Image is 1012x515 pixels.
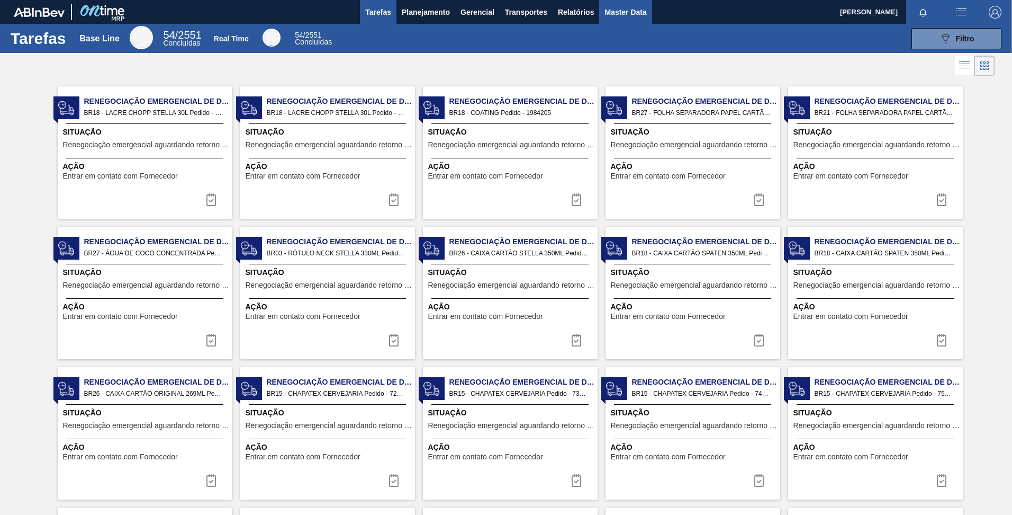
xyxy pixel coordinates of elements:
[428,172,543,180] span: Entrar em contato com Fornecedor
[793,127,960,138] span: Situação
[632,388,772,399] span: BR15 - CHAPATEX CERVEJARIA Pedido - 743827
[564,470,589,491] div: Completar tarefa: 29814328
[929,470,954,491] div: Completar tarefa: 29814330
[423,100,439,116] img: status
[793,301,960,313] span: Ação
[58,100,74,116] img: status
[428,161,595,172] span: Ação
[267,96,415,107] span: Renegociação Emergencial de Data
[632,236,780,247] span: Renegociação Emergencial de Data
[63,442,230,453] span: Ação
[632,247,772,259] span: BR18 - CAIXA CARTÃO SPATEN 350ML Pedido - 1994341
[746,330,772,351] div: Completar tarefa: 29814324
[611,127,778,138] span: Situação
[164,31,202,47] div: Base Line
[428,141,595,149] span: Renegociação emergencial aguardando retorno Fornecedor
[63,141,230,149] span: Renegociação emergencial aguardando retorno Fornecedor
[246,301,412,313] span: Ação
[815,236,963,247] span: Renegociação Emergencial de Data
[604,6,646,19] span: Master Data
[956,34,974,43] span: Filtro
[632,96,780,107] span: Renegociação Emergencial de Data
[564,189,589,210] div: Completar tarefa: 29814318
[753,334,765,347] img: icon-task complete
[246,453,360,461] span: Entrar em contato com Fornecedor
[428,267,595,278] span: Situação
[198,330,224,351] div: Completar tarefa: 29814321
[246,422,412,430] span: Renegociação emergencial aguardando retorno Fornecedor
[130,26,153,49] div: Base Line
[387,193,400,206] img: icon-task complete
[611,301,778,313] span: Ação
[63,407,230,419] span: Situação
[793,161,960,172] span: Ação
[84,96,232,107] span: Renegociação Emergencial de Data
[611,172,726,180] span: Entrar em contato com Fornecedor
[815,107,954,119] span: BR21 - FOLHA SEPARADORA PAPEL CARTÃO Pedido - 2006998
[381,470,406,491] div: Completar tarefa: 29814327
[423,241,439,256] img: status
[58,381,74,397] img: status
[267,236,415,247] span: Renegociação Emergencial de Data
[14,7,65,17] img: TNhmsLtSVTkK8tSr43FrP2fwEKptu5GPRR3wAAAABJRU5ErkJggg==
[428,453,543,461] span: Entrar em contato com Fornecedor
[815,388,954,399] span: BR15 - CHAPATEX CERVEJARIA Pedido - 750157
[929,189,954,210] button: icon-task complete
[423,381,439,397] img: status
[246,127,412,138] span: Situação
[267,388,406,399] span: BR15 - CHAPATEX CERVEJARIA Pedido - 721850
[428,281,595,289] span: Renegociação emergencial aguardando retorno Fornecedor
[58,241,74,256] img: status
[632,107,772,119] span: BR27 - FOLHA SEPARADORA PAPEL CARTÃO Pedido - 2004528
[63,281,230,289] span: Renegociação emergencial aguardando retorno Fornecedor
[611,313,726,321] span: Entrar em contato com Fornecedor
[198,189,224,210] div: Completar tarefa: 29814316
[793,141,960,149] span: Renegociação emergencial aguardando retorno Fornecedor
[428,301,595,313] span: Ação
[746,470,772,491] button: icon-task complete
[611,407,778,419] span: Situação
[387,474,400,487] img: icon-task complete
[753,474,765,487] img: icon-task complete
[789,381,805,397] img: status
[611,267,778,278] span: Situação
[63,313,178,321] span: Entrar em contato com Fornecedor
[793,267,960,278] span: Situação
[205,474,218,487] img: icon-task complete
[955,6,968,19] img: userActions
[63,267,230,278] span: Situação
[793,453,908,461] span: Entrar em contato com Fornecedor
[295,32,332,46] div: Real Time
[815,377,963,388] span: Renegociação Emergencial de Data
[449,236,598,247] span: Renegociação Emergencial de Data
[449,247,589,259] span: BR26 - CAIXA CARTÃO STELLA 350ML Pedido - 2003100
[246,161,412,172] span: Ação
[611,422,778,430] span: Renegociação emergencial aguardando retorno Fornecedor
[63,161,230,172] span: Ação
[164,29,202,41] span: / 2551
[84,247,224,259] span: BR27 - ÁGUA DE COCO CONCENTRADA Pedido - 633752
[205,334,218,347] img: icon-task complete
[989,6,1001,19] img: Logout
[267,107,406,119] span: BR18 - LACRE CHOPP STELLA 30L Pedido - 1994607
[11,32,66,45] h1: Tarefas
[381,330,406,351] div: Completar tarefa: 29814322
[929,330,954,351] div: Completar tarefa: 29814325
[570,474,583,487] img: icon-task complete
[428,407,595,419] span: Situação
[570,334,583,347] img: icon-task complete
[935,334,948,347] img: icon-task complete
[164,29,175,41] span: 54
[935,193,948,206] img: icon-task complete
[164,39,201,47] span: Concluídas
[929,189,954,210] div: Completar tarefa: 29814320
[267,377,415,388] span: Renegociação Emergencial de Data
[793,172,908,180] span: Entrar em contato com Fornecedor
[906,5,940,20] button: Notificações
[746,470,772,491] div: Completar tarefa: 29814329
[793,422,960,430] span: Renegociação emergencial aguardando retorno Fornecedor
[449,96,598,107] span: Renegociação Emergencial de Data
[789,241,805,256] img: status
[564,330,589,351] div: Completar tarefa: 29814323
[929,330,954,351] button: icon-task complete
